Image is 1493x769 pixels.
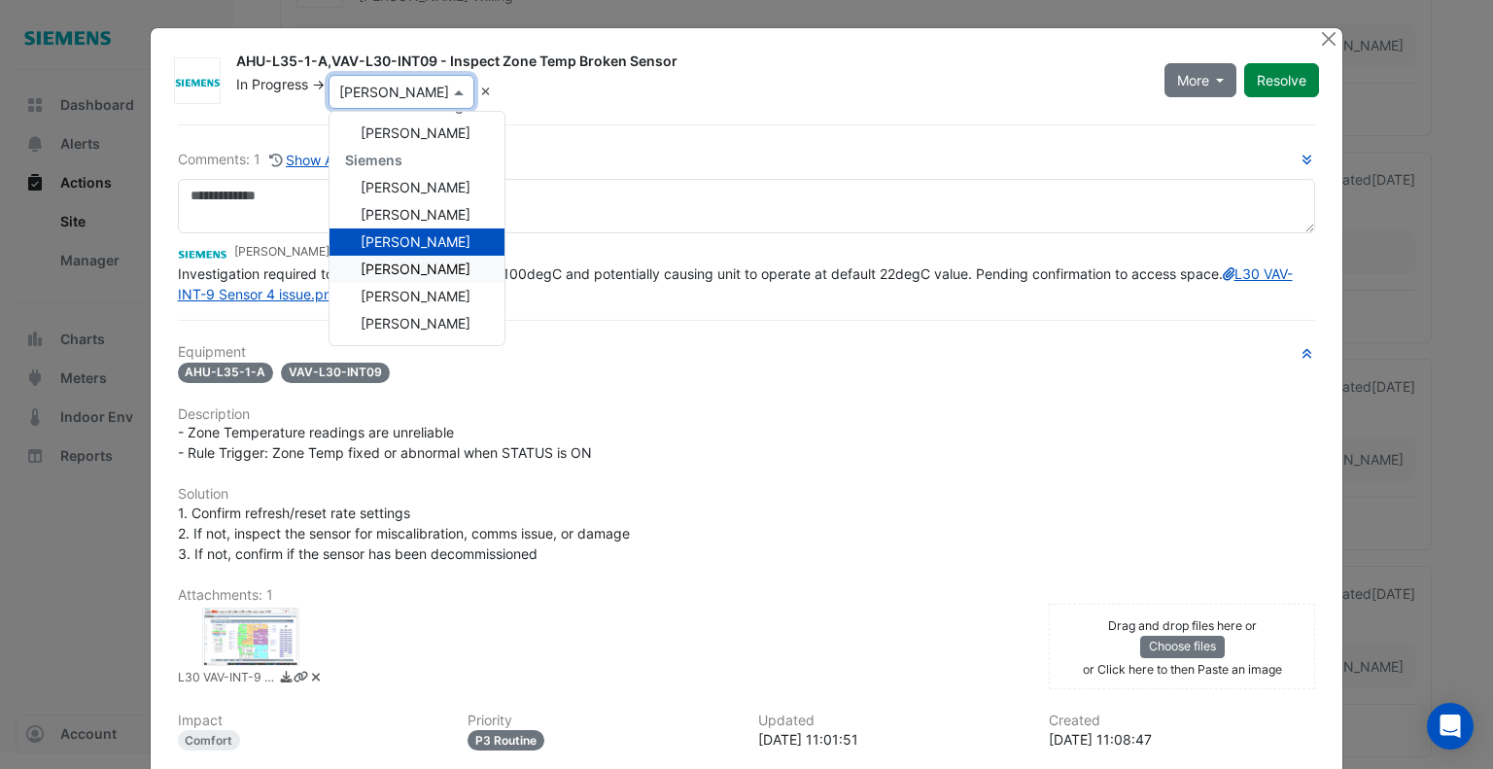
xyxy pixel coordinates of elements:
[279,669,294,689] a: Download
[178,505,630,562] span: 1. Confirm refresh/reset rate settings 2. If not, inspect the sensor for miscalibration, comms is...
[294,669,308,689] a: Copy link to clipboard
[361,288,470,304] span: [PERSON_NAME]
[175,71,220,90] img: Siemens
[268,149,374,171] button: Show Activity
[361,179,470,195] span: [PERSON_NAME]
[236,52,1141,75] div: AHU-L35-1-A,VAV-L30-INT09 - Inspect Zone Temp Broken Sensor
[312,76,325,92] span: ->
[178,363,274,383] span: AHU-L35-1-A
[361,124,470,141] span: [PERSON_NAME]
[236,76,308,92] span: In Progress
[329,111,505,346] ng-dropdown-panel: Options list
[1108,618,1257,633] small: Drag and drop files here or
[1140,636,1225,657] button: Choose files
[178,669,275,689] small: L30 VAV-INT-9 Sensor 4 issue.png
[1049,713,1316,729] h6: Created
[178,406,1316,423] h6: Description
[345,152,402,168] span: Siemens
[468,730,544,751] div: P3 Routine
[178,730,241,751] div: Comfort
[1083,662,1282,677] small: or Click here to then Paste an image
[1164,63,1237,97] button: More
[1318,28,1338,49] button: Close
[178,344,1316,361] h6: Equipment
[1244,63,1319,97] button: Resolve
[1427,703,1474,750] div: Open Intercom Messenger
[758,729,1025,750] div: [DATE] 11:01:51
[308,669,323,689] a: Delete
[178,149,374,171] div: Comments: 1
[178,424,592,461] span: - Zone Temperature readings are unreliable - Rule Trigger: Zone Temp fixed or abnormal when STATU...
[361,206,470,223] span: [PERSON_NAME]
[1177,70,1209,90] span: More
[178,587,1316,604] h6: Attachments: 1
[202,608,299,666] div: L30 VAV-INT-9 Sensor 4 issue.png
[178,265,1293,302] span: Investigation required to sensor 4 which is reading 100degC and potentially causing unit to opera...
[361,315,470,332] span: [PERSON_NAME]
[361,261,470,277] span: [PERSON_NAME]
[178,242,226,263] img: Siemens
[758,713,1025,729] h6: Updated
[468,713,735,729] h6: Priority
[1049,729,1316,750] div: [DATE] 11:08:47
[178,713,445,729] h6: Impact
[234,243,406,261] small: [PERSON_NAME] - -
[178,486,1316,503] h6: Solution
[361,233,470,250] span: [PERSON_NAME]
[281,363,390,383] span: VAV-L30-INT09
